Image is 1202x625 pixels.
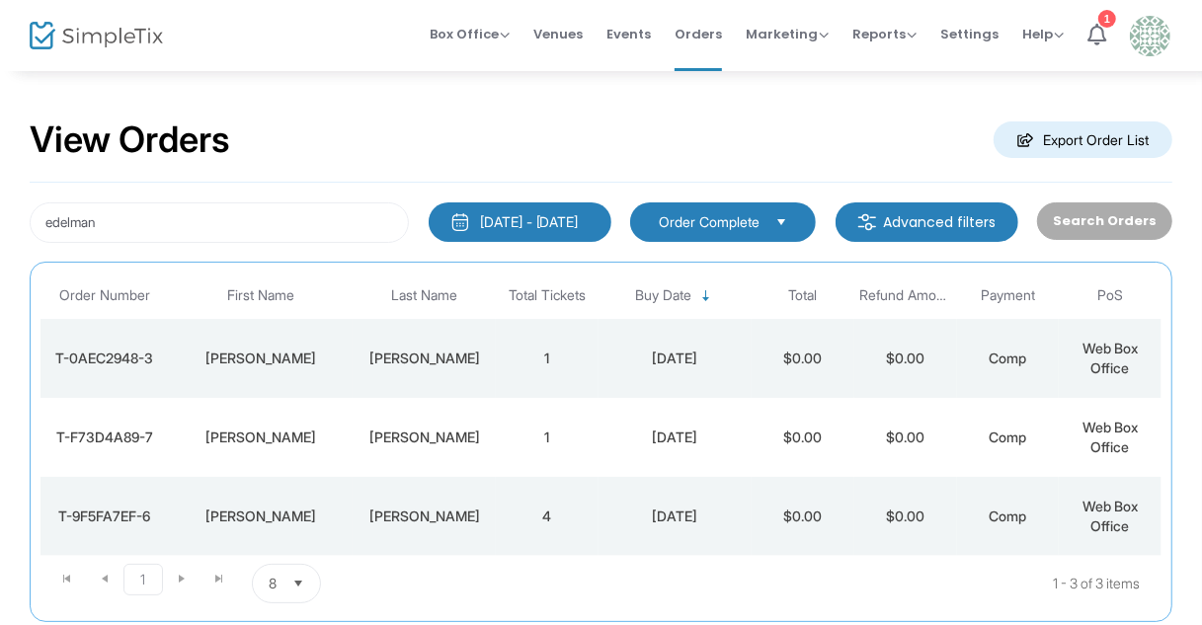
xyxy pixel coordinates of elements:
[854,398,957,477] td: $0.00
[989,350,1026,366] span: Comp
[606,9,651,59] span: Events
[1082,419,1138,455] span: Web Box Office
[30,118,230,162] h2: View Orders
[1097,287,1123,304] span: PoS
[480,212,579,232] div: [DATE] - [DATE]
[496,398,599,477] td: 1
[603,507,747,526] div: 9/11/2025
[857,212,877,232] img: filter
[496,477,599,556] td: 4
[675,9,722,59] span: Orders
[174,507,349,526] div: Samuel
[123,564,163,595] span: Page 1
[227,287,294,304] span: First Name
[752,398,854,477] td: $0.00
[659,212,760,232] span: Order Complete
[450,212,470,232] img: monthly
[269,574,277,593] span: 8
[854,477,957,556] td: $0.00
[496,319,599,398] td: 1
[989,429,1026,445] span: Comp
[940,9,999,59] span: Settings
[45,428,164,447] div: T-F73D4A89-7
[852,25,917,43] span: Reports
[603,428,747,447] div: 9/16/2025
[30,202,409,243] input: Search by name, email, phone, order number, ip address, or last 4 digits of card
[1082,498,1138,534] span: Web Box Office
[1098,10,1116,28] div: 1
[981,287,1035,304] span: Payment
[174,428,349,447] div: Harriet
[603,349,747,368] div: 9/17/2025
[1022,25,1064,43] span: Help
[854,319,957,398] td: $0.00
[836,202,1018,242] m-button: Advanced filters
[994,121,1172,158] m-button: Export Order List
[429,202,611,242] button: [DATE] - [DATE]
[699,288,715,304] span: Sortable
[430,25,510,43] span: Box Office
[496,273,599,319] th: Total Tickets
[45,507,164,526] div: T-9F5FA7EF-6
[45,349,164,368] div: T-0AEC2948-3
[746,25,829,43] span: Marketing
[358,349,491,368] div: Edelman
[767,211,795,233] button: Select
[989,508,1026,524] span: Comp
[59,287,150,304] span: Order Number
[854,273,957,319] th: Refund Amount
[358,507,491,526] div: Edelman
[752,477,854,556] td: $0.00
[391,287,457,304] span: Last Name
[636,287,692,304] span: Buy Date
[518,564,1140,603] kendo-pager-info: 1 - 3 of 3 items
[752,273,854,319] th: Total
[40,273,1162,556] div: Data table
[174,349,349,368] div: Jerome
[533,9,583,59] span: Venues
[284,565,312,602] button: Select
[752,319,854,398] td: $0.00
[358,428,491,447] div: Edelman
[1082,340,1138,376] span: Web Box Office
